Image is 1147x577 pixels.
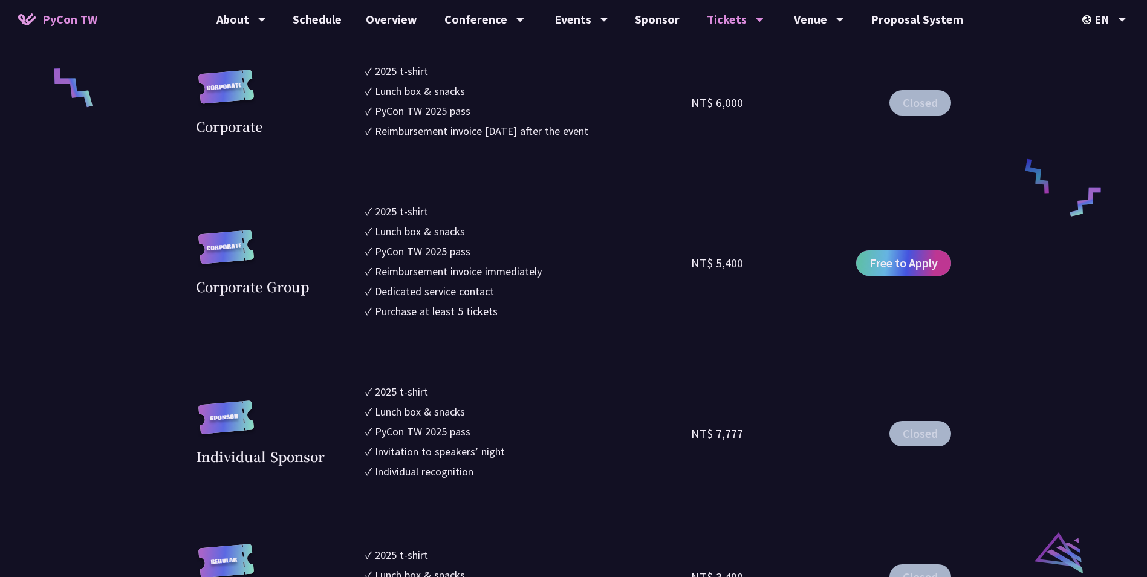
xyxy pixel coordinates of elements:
li: ✓ [365,63,692,79]
button: Closed [889,421,951,446]
div: PyCon TW 2025 pass [375,423,470,440]
div: Lunch box & snacks [375,83,465,99]
div: Reimbursement invoice [DATE] after the event [375,123,588,139]
span: Free to Apply [869,254,938,272]
div: NT$ 7,777 [691,425,743,443]
div: Lunch box & snacks [375,223,465,240]
div: 2025 t-shirt [375,203,428,220]
div: Purchase at least 5 tickets [375,303,498,319]
div: 2025 t-shirt [375,63,428,79]
img: Home icon of PyCon TW 2025 [18,13,36,25]
div: PyCon TW 2025 pass [375,243,470,259]
div: Corporate Group [196,276,309,296]
div: 2025 t-shirt [375,547,428,563]
button: Closed [889,90,951,116]
div: 2025 t-shirt [375,383,428,400]
div: PyCon TW 2025 pass [375,103,470,119]
li: ✓ [365,123,692,139]
li: ✓ [365,203,692,220]
li: ✓ [365,463,692,480]
li: ✓ [365,383,692,400]
li: ✓ [365,443,692,460]
div: NT$ 5,400 [691,254,743,272]
div: Individual recognition [375,463,473,480]
div: Lunch box & snacks [375,403,465,420]
img: corporate.a587c14.svg [196,230,256,276]
div: NT$ 6,000 [691,94,743,112]
a: Free to Apply [856,250,951,276]
li: ✓ [365,103,692,119]
li: ✓ [365,403,692,420]
li: ✓ [365,423,692,440]
img: sponsor.43e6a3a.svg [196,400,256,447]
div: Reimbursement invoice immediately [375,263,542,279]
li: ✓ [365,283,692,299]
li: ✓ [365,547,692,563]
img: Locale Icon [1082,15,1094,24]
li: ✓ [365,263,692,279]
li: ✓ [365,303,692,319]
li: ✓ [365,223,692,240]
li: ✓ [365,83,692,99]
li: ✓ [365,243,692,259]
div: Dedicated service contact [375,283,494,299]
span: PyCon TW [42,10,97,28]
a: PyCon TW [6,4,109,34]
div: Individual Sponsor [196,446,325,466]
div: Corporate [196,116,262,136]
div: Invitation to speakers’ night [375,443,505,460]
img: corporate.a587c14.svg [196,70,256,116]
